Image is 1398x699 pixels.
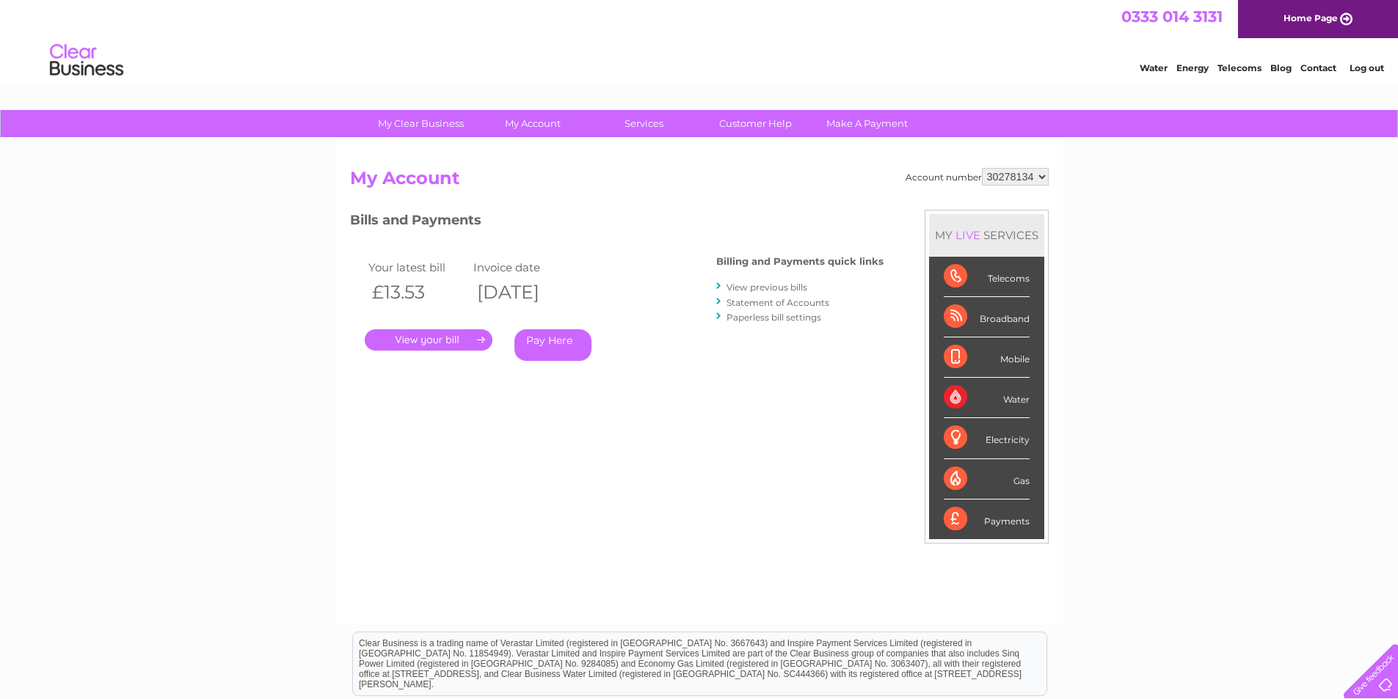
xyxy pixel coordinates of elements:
[1300,62,1336,73] a: Contact
[807,110,928,137] a: Make A Payment
[695,110,816,137] a: Customer Help
[350,210,884,235] h3: Bills and Payments
[727,297,829,308] a: Statement of Accounts
[727,312,821,323] a: Paperless bill settings
[49,38,124,83] img: logo.png
[365,257,470,277] td: Your latest bill
[1350,62,1384,73] a: Log out
[1217,62,1262,73] a: Telecoms
[1140,62,1168,73] a: Water
[360,110,481,137] a: My Clear Business
[727,282,807,293] a: View previous bills
[953,228,983,242] div: LIVE
[1121,7,1223,26] a: 0333 014 3131
[944,257,1030,297] div: Telecoms
[1176,62,1209,73] a: Energy
[365,277,470,307] th: £13.53
[470,257,575,277] td: Invoice date
[944,459,1030,499] div: Gas
[350,168,1049,196] h2: My Account
[944,297,1030,337] div: Broadband
[929,214,1044,256] div: MY SERVICES
[944,337,1030,378] div: Mobile
[365,329,492,351] a: .
[514,329,591,361] a: Pay Here
[716,256,884,267] h4: Billing and Payments quick links
[583,110,705,137] a: Services
[472,110,593,137] a: My Account
[944,499,1030,539] div: Payments
[1270,62,1292,73] a: Blog
[944,418,1030,458] div: Electricity
[944,378,1030,418] div: Water
[470,277,575,307] th: [DATE]
[906,168,1049,186] div: Account number
[353,8,1046,71] div: Clear Business is a trading name of Verastar Limited (registered in [GEOGRAPHIC_DATA] No. 3667643...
